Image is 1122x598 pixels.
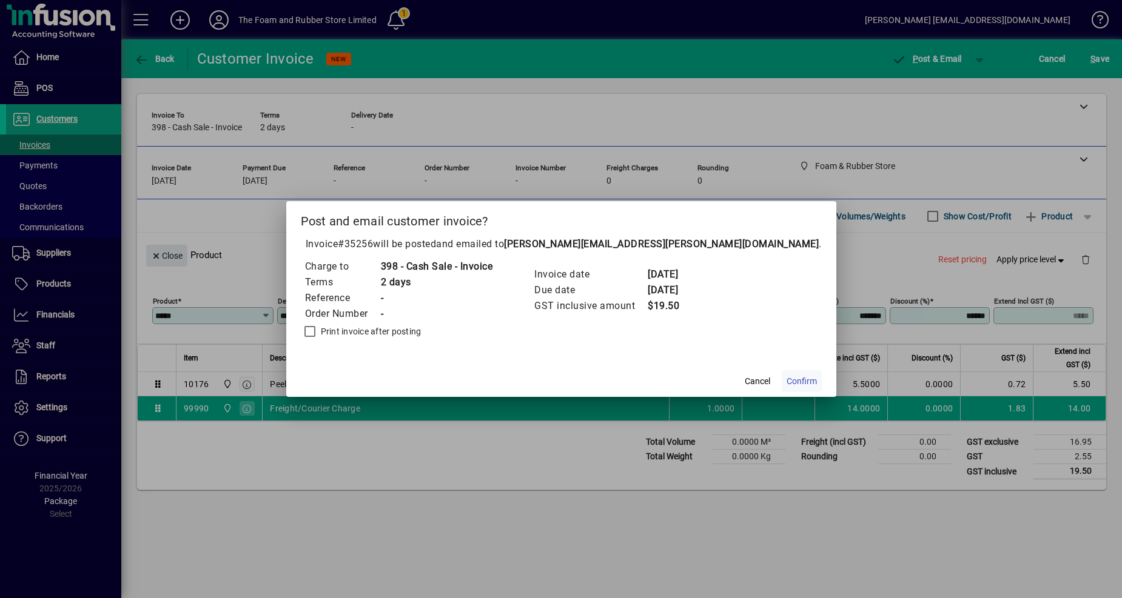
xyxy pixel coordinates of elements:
td: [DATE] [647,282,696,298]
td: 2 days [380,274,493,290]
td: Due date [534,282,647,298]
button: Confirm [782,370,822,392]
span: Cancel [745,375,770,388]
label: Print invoice after posting [318,325,422,337]
td: Invoice date [534,267,647,282]
span: and emailed to [436,238,819,250]
span: Confirm [787,375,817,388]
td: 398 - Cash Sale - Invoice [380,259,493,274]
td: Charge to [304,259,380,274]
b: [PERSON_NAME][EMAIL_ADDRESS][PERSON_NAME][DOMAIN_NAME] [504,238,819,250]
h2: Post and email customer invoice? [286,201,836,236]
td: GST inclusive amount [534,298,647,314]
td: - [380,306,493,322]
button: Cancel [738,370,777,392]
td: Terms [304,274,380,290]
td: - [380,290,493,306]
span: #35256 [338,238,373,250]
td: [DATE] [647,267,696,282]
td: $19.50 [647,298,696,314]
p: Invoice will be posted . [301,237,822,251]
td: Order Number [304,306,380,322]
td: Reference [304,290,380,306]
